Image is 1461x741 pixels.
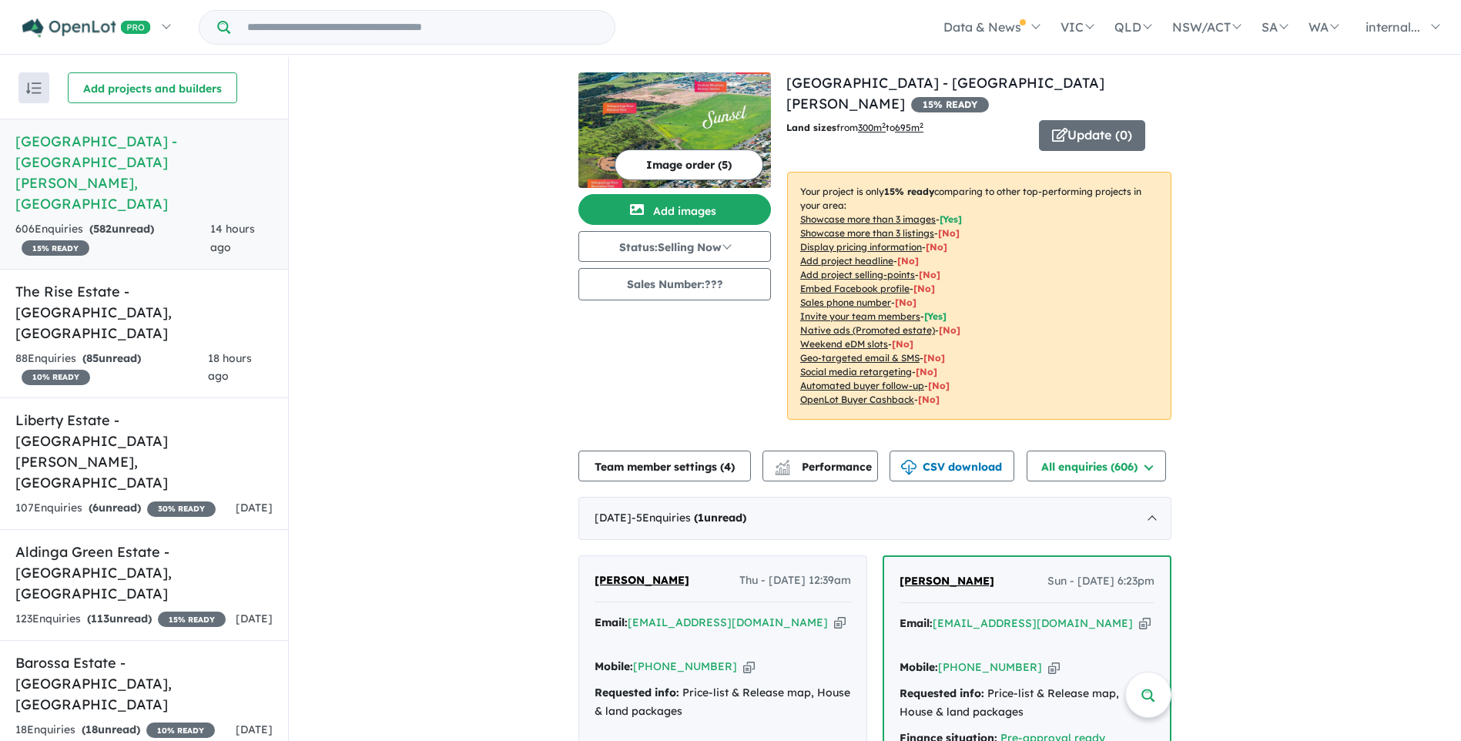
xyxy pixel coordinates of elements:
img: Sunset Estate - Seaford Meadows [578,72,771,188]
span: Thu - [DATE] 12:39am [739,572,851,590]
button: CSV download [890,451,1014,481]
button: Copy [743,659,755,675]
span: [ No ] [895,297,916,308]
span: 15 % READY [911,97,989,112]
span: 14 hours ago [210,222,255,254]
div: Price-list & Release map, House & land packages [900,685,1154,722]
u: Display pricing information [800,241,922,253]
strong: Email: [900,616,933,630]
a: [EMAIL_ADDRESS][DOMAIN_NAME] [628,615,828,629]
div: 88 Enquir ies [15,350,208,387]
b: 15 % ready [884,186,934,197]
u: Social media retargeting [800,366,912,377]
button: Update (0) [1039,120,1145,151]
span: Sun - [DATE] 6:23pm [1047,572,1154,591]
h5: [GEOGRAPHIC_DATA] - [GEOGRAPHIC_DATA][PERSON_NAME] , [GEOGRAPHIC_DATA] [15,131,273,214]
div: 18 Enquir ies [15,721,215,739]
span: 6 [92,501,99,515]
sup: 2 [882,121,886,129]
span: [ No ] [919,269,940,280]
span: [No] [892,338,913,350]
span: internal... [1365,19,1420,35]
strong: ( unread) [82,723,140,736]
button: Status:Selling Now [578,231,771,262]
img: Openlot PRO Logo White [22,18,151,38]
span: [DATE] [236,612,273,625]
p: Your project is only comparing to other top-performing projects in your area: - - - - - - - - - -... [787,172,1171,420]
u: Weekend eDM slots [800,338,888,350]
span: 113 [91,612,109,625]
span: 18 hours ago [208,351,252,384]
span: [No] [923,352,945,364]
button: Copy [834,615,846,631]
div: 606 Enquir ies [15,220,210,257]
span: to [886,122,923,133]
img: line-chart.svg [776,460,789,468]
input: Try estate name, suburb, builder or developer [233,11,612,44]
span: [PERSON_NAME] [595,573,689,587]
span: 582 [93,222,112,236]
button: Team member settings (4) [578,451,751,481]
img: bar-chart.svg [775,464,790,474]
a: [PHONE_NUMBER] [633,659,737,673]
strong: ( unread) [89,501,141,515]
span: 10 % READY [22,370,90,385]
u: Geo-targeted email & SMS [800,352,920,364]
span: 15 % READY [22,240,89,256]
b: Land sizes [786,122,836,133]
strong: ( unread) [89,222,154,236]
u: Showcase more than 3 listings [800,227,934,239]
div: [DATE] [578,497,1171,540]
u: Invite your team members [800,310,920,322]
a: [PHONE_NUMBER] [938,660,1042,674]
span: [No] [916,366,937,377]
span: Performance [777,460,872,474]
div: Price-list & Release map, House & land packages [595,684,851,721]
img: sort.svg [26,82,42,94]
strong: ( unread) [87,612,152,625]
span: [No] [918,394,940,405]
u: 300 m [858,122,886,133]
h5: Aldinga Green Estate - [GEOGRAPHIC_DATA] , [GEOGRAPHIC_DATA] [15,541,273,604]
span: [DATE] [236,723,273,736]
p: from [786,120,1027,136]
span: [ No ] [913,283,935,294]
button: Copy [1048,659,1060,676]
span: [DATE] [236,501,273,515]
h5: Liberty Estate - [GEOGRAPHIC_DATA][PERSON_NAME] , [GEOGRAPHIC_DATA] [15,410,273,493]
u: 695 m [895,122,923,133]
span: 30 % READY [147,501,216,517]
u: Add project selling-points [800,269,915,280]
span: [ No ] [897,255,919,267]
span: [PERSON_NAME] [900,574,994,588]
button: Performance [762,451,878,481]
button: Image order (5) [615,149,763,180]
div: 123 Enquir ies [15,610,226,629]
h5: Barossa Estate - [GEOGRAPHIC_DATA] , [GEOGRAPHIC_DATA] [15,652,273,715]
button: Add images [578,194,771,225]
u: Showcase more than 3 images [800,213,936,225]
div: 107 Enquir ies [15,499,216,518]
a: [PERSON_NAME] [595,572,689,590]
img: download icon [901,460,916,475]
u: Embed Facebook profile [800,283,910,294]
span: 4 [724,460,731,474]
strong: ( unread) [694,511,746,525]
span: 1 [698,511,704,525]
span: [No] [939,324,960,336]
a: [GEOGRAPHIC_DATA] - [GEOGRAPHIC_DATA][PERSON_NAME] [786,74,1104,112]
a: [EMAIL_ADDRESS][DOMAIN_NAME] [933,616,1133,630]
span: 18 [85,723,98,736]
span: [ No ] [926,241,947,253]
u: Automated buyer follow-up [800,380,924,391]
span: [No] [928,380,950,391]
h5: The Rise Estate - [GEOGRAPHIC_DATA] , [GEOGRAPHIC_DATA] [15,281,273,344]
strong: Requested info: [595,686,679,699]
button: All enquiries (606) [1027,451,1166,481]
strong: Email: [595,615,628,629]
span: [ Yes ] [924,310,947,322]
span: - 5 Enquir ies [632,511,746,525]
span: [ Yes ] [940,213,962,225]
sup: 2 [920,121,923,129]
